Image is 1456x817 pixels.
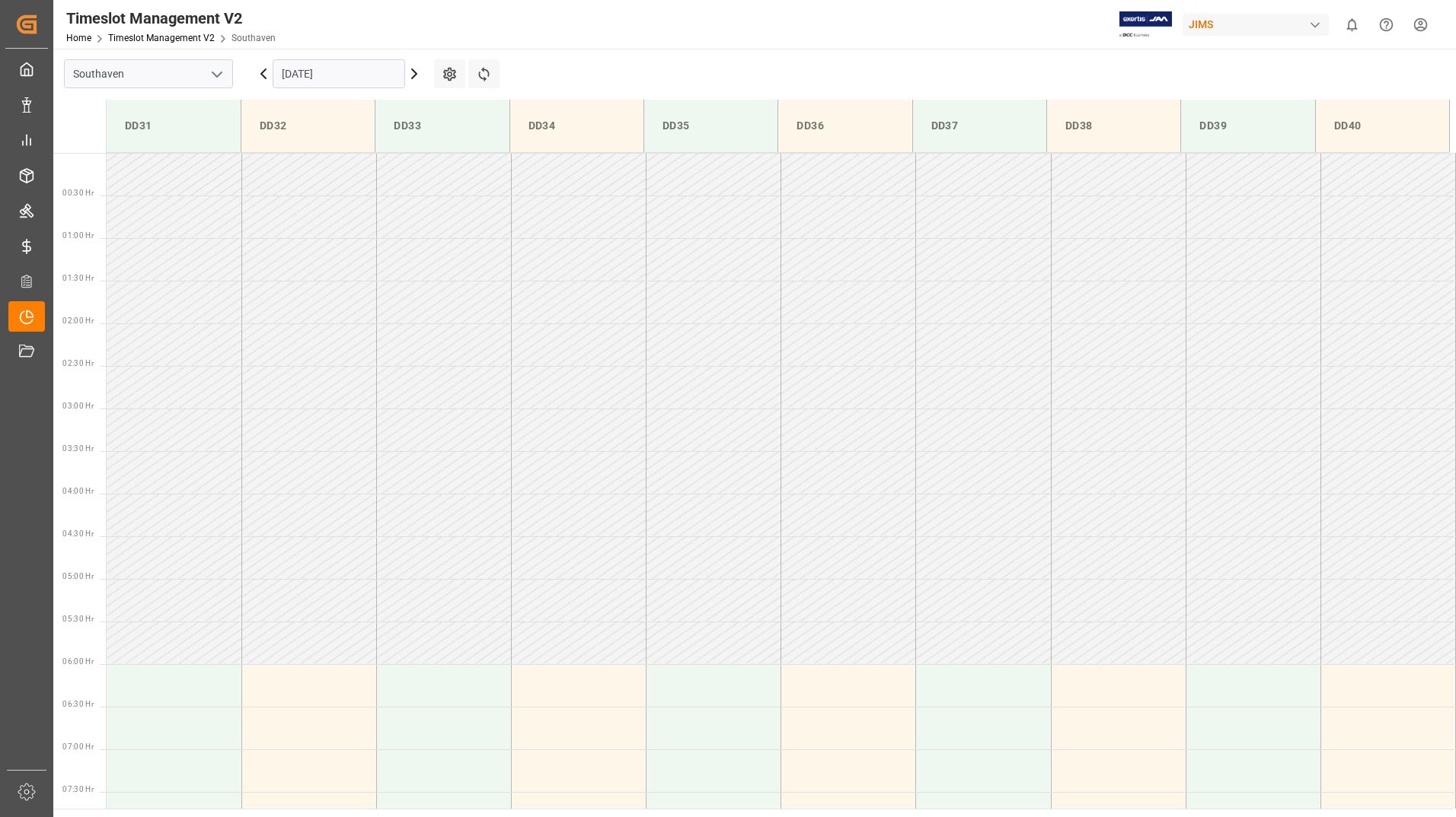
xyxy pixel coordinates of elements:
[925,112,1034,140] div: DD37
[119,112,228,140] div: DD31
[1193,112,1302,140] div: DD39
[205,62,228,86] button: open menu
[273,59,405,88] input: DD.MM.YYYY
[62,487,94,495] span: 04:00 Hr
[1369,8,1403,42] button: Help Center
[62,316,94,325] span: 02:00 Hr
[62,359,94,367] span: 02:30 Hr
[62,785,94,793] span: 07:30 Hr
[1183,10,1335,39] button: JIMS
[66,33,91,43] a: Home
[62,657,94,666] span: 06:00 Hr
[1119,11,1172,38] img: Exertis%20JAM%20-%20Email%20Logo.jpg_1722504956.jpg
[62,615,94,623] span: 05:30 Hr
[388,112,497,140] div: DD33
[62,189,94,197] span: 00:30 Hr
[656,112,765,140] div: DD35
[62,444,94,453] span: 03:30 Hr
[1059,112,1168,140] div: DD38
[1328,112,1437,140] div: DD40
[62,742,94,751] span: 07:00 Hr
[522,112,631,140] div: DD34
[1183,14,1329,36] div: JIMS
[790,112,899,140] div: DD36
[254,112,362,140] div: DD32
[64,59,233,88] input: Type to search/select
[108,33,215,43] a: Timeslot Management V2
[62,274,94,282] span: 01:30 Hr
[62,402,94,410] span: 03:00 Hr
[62,700,94,708] span: 06:30 Hr
[66,7,276,30] div: Timeslot Management V2
[1335,8,1369,42] button: show 0 new notifications
[62,529,94,538] span: 04:30 Hr
[62,231,94,240] span: 01:00 Hr
[62,572,94,580] span: 05:00 Hr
